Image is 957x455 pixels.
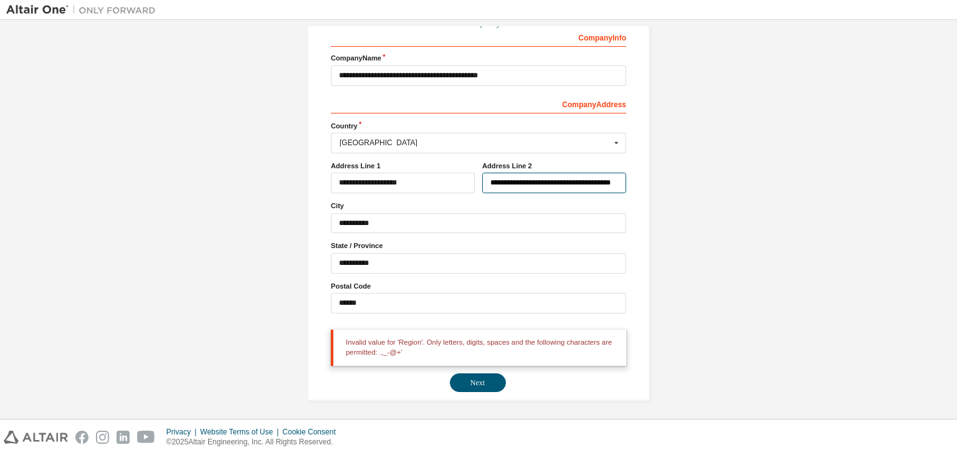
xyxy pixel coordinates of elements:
[166,437,343,448] p: © 2025 Altair Engineering, Inc. All Rights Reserved.
[331,281,626,291] label: Postal Code
[4,431,68,444] img: altair_logo.svg
[331,241,626,251] label: State / Province
[282,427,343,437] div: Cookie Consent
[200,427,282,437] div: Website Terms of Use
[6,4,162,16] img: Altair One
[331,121,626,131] label: Country
[331,330,626,366] div: Invalid value for 'Region'. Only letters, digits, spaces and the following characters are permitt...
[331,201,626,211] label: City
[96,431,109,444] img: instagram.svg
[331,27,626,47] div: Company Info
[137,431,155,444] img: youtube.svg
[331,19,626,27] div: Provide Company Details
[117,431,130,444] img: linkedin.svg
[482,161,626,171] label: Address Line 2
[331,53,626,63] label: Company Name
[331,161,475,171] label: Address Line 1
[340,139,611,146] div: [GEOGRAPHIC_DATA]
[75,431,88,444] img: facebook.svg
[166,427,200,437] div: Privacy
[331,93,626,113] div: Company Address
[450,373,506,392] button: Next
